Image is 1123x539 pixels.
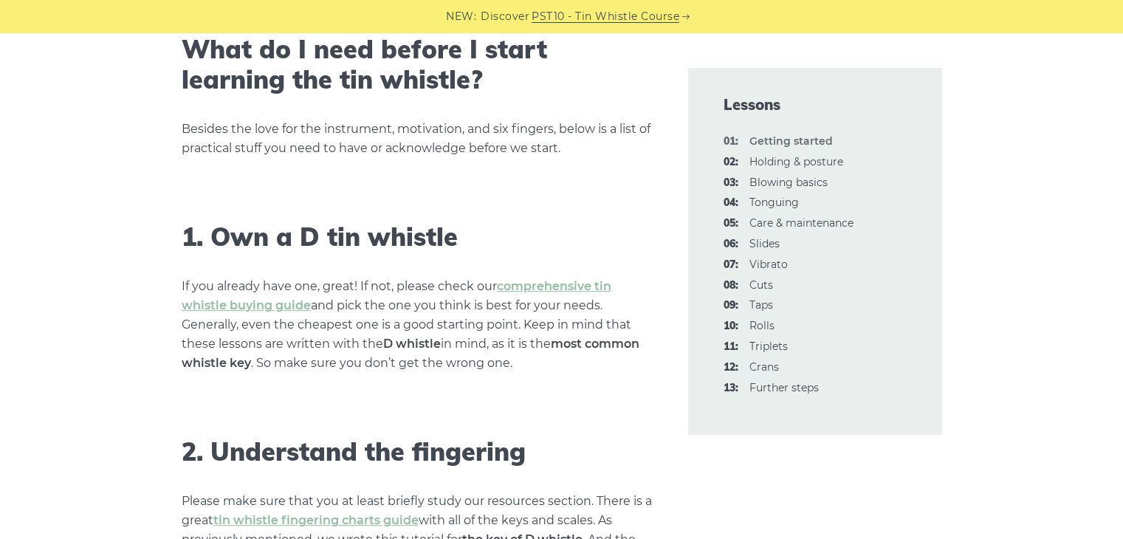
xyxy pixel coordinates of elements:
[749,278,773,292] a: 08:Cuts
[182,437,653,467] h2: 2. Understand the fingering
[749,176,828,189] a: 03:Blowing basics
[724,95,907,115] span: Lessons
[182,35,653,95] h2: What do I need before I start learning the tin whistle?
[724,359,738,377] span: 12:
[724,215,738,233] span: 05:
[446,8,476,25] span: NEW:
[724,317,738,335] span: 10:
[724,277,738,295] span: 08:
[749,298,773,312] a: 09:Taps
[724,133,738,151] span: 01:
[749,258,788,271] a: 07:Vibrato
[724,338,738,356] span: 11:
[724,380,738,397] span: 13:
[724,154,738,171] span: 02:
[481,8,529,25] span: Discover
[383,337,441,351] strong: D whistle
[724,236,738,253] span: 06:
[749,155,843,168] a: 02:Holding & posture
[532,8,679,25] a: PST10 - Tin Whistle Course
[724,174,738,192] span: 03:
[749,319,775,332] a: 10:Rolls
[182,120,653,158] p: Besides the love for the instrument, motivation, and six fingers, below is a list of practical st...
[749,237,780,250] a: 06:Slides
[749,340,788,353] a: 11:Triplets
[182,222,653,253] h2: 1. Own a D tin whistle
[182,277,653,373] p: If you already have one, great! If not, please check our and pick the one you think is best for y...
[749,381,819,394] a: 13:Further steps
[749,216,854,230] a: 05:Care & maintenance
[724,194,738,212] span: 04:
[724,297,738,315] span: 09:
[749,196,799,209] a: 04:Tonguing
[213,513,419,527] a: tin whistle fingering charts guide
[749,134,833,148] strong: Getting started
[724,256,738,274] span: 07:
[749,360,779,374] a: 12:Crans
